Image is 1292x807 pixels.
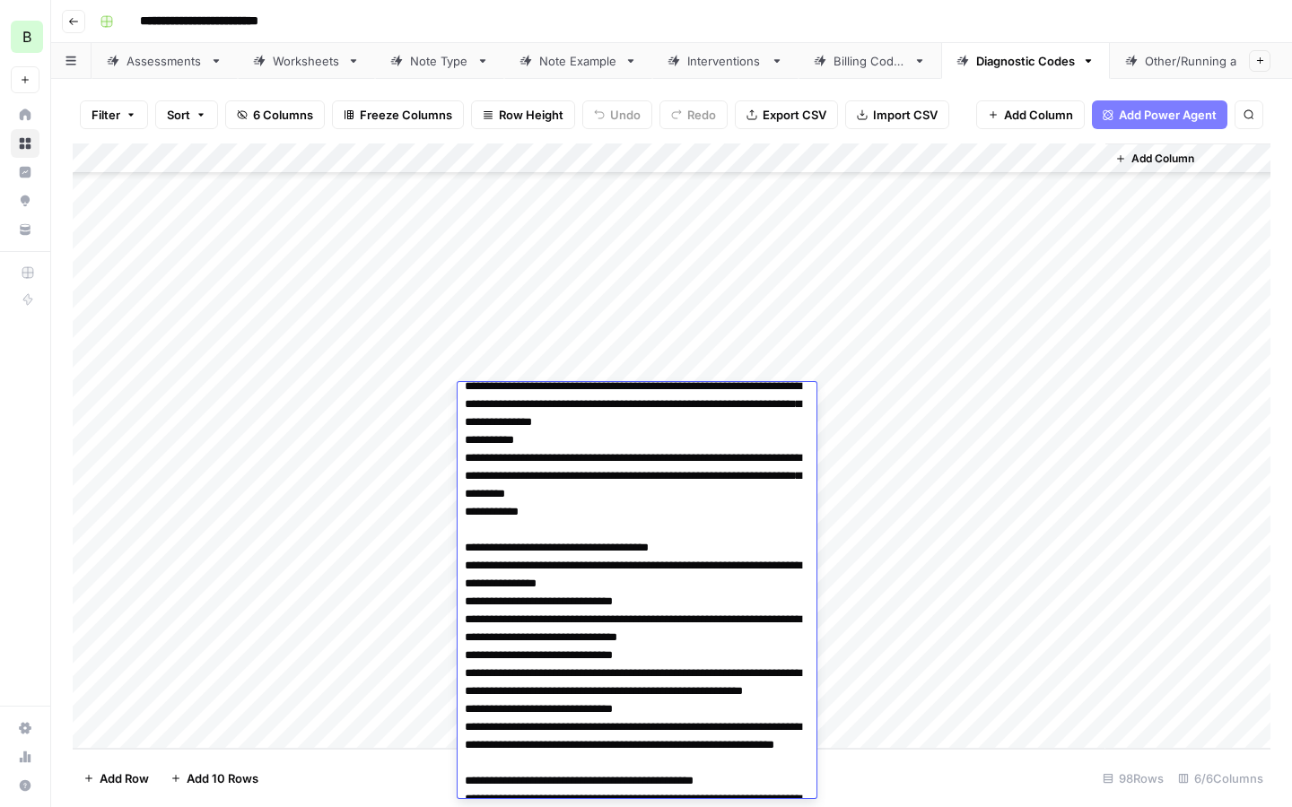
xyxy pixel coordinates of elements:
[834,52,906,70] div: Billing Codes
[873,106,938,124] span: Import CSV
[273,52,340,70] div: Worksheets
[375,43,504,79] a: Note Type
[160,764,269,793] button: Add 10 Rows
[1004,106,1073,124] span: Add Column
[799,43,941,79] a: Billing Codes
[410,52,469,70] div: Note Type
[1145,52,1286,70] div: Other/Running a Practice
[687,106,716,124] span: Redo
[582,100,652,129] button: Undo
[499,106,563,124] span: Row Height
[1171,764,1270,793] div: 6/6 Columns
[127,52,203,70] div: Assessments
[1119,106,1217,124] span: Add Power Agent
[11,215,39,244] a: Your Data
[1096,764,1171,793] div: 98 Rows
[845,100,949,129] button: Import CSV
[941,43,1110,79] a: Diagnostic Codes
[253,106,313,124] span: 6 Columns
[92,43,238,79] a: Assessments
[659,100,728,129] button: Redo
[652,43,799,79] a: Interventions
[11,187,39,215] a: Opportunities
[11,129,39,158] a: Browse
[976,52,1075,70] div: Diagnostic Codes
[11,14,39,59] button: Workspace: Blueprint
[80,100,148,129] button: Filter
[539,52,617,70] div: Note Example
[610,106,641,124] span: Undo
[167,106,190,124] span: Sort
[225,100,325,129] button: 6 Columns
[155,100,218,129] button: Sort
[332,100,464,129] button: Freeze Columns
[73,764,160,793] button: Add Row
[1131,151,1194,167] span: Add Column
[360,106,452,124] span: Freeze Columns
[11,742,39,771] a: Usage
[22,26,31,48] span: B
[11,100,39,129] a: Home
[11,771,39,800] button: Help + Support
[687,52,764,70] div: Interventions
[238,43,375,79] a: Worksheets
[976,100,1085,129] button: Add Column
[471,100,575,129] button: Row Height
[187,769,258,787] span: Add 10 Rows
[504,43,652,79] a: Note Example
[11,714,39,742] a: Settings
[735,100,838,129] button: Export CSV
[763,106,826,124] span: Export CSV
[100,769,149,787] span: Add Row
[11,158,39,187] a: Insights
[1108,147,1201,170] button: Add Column
[1092,100,1227,129] button: Add Power Agent
[92,106,120,124] span: Filter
